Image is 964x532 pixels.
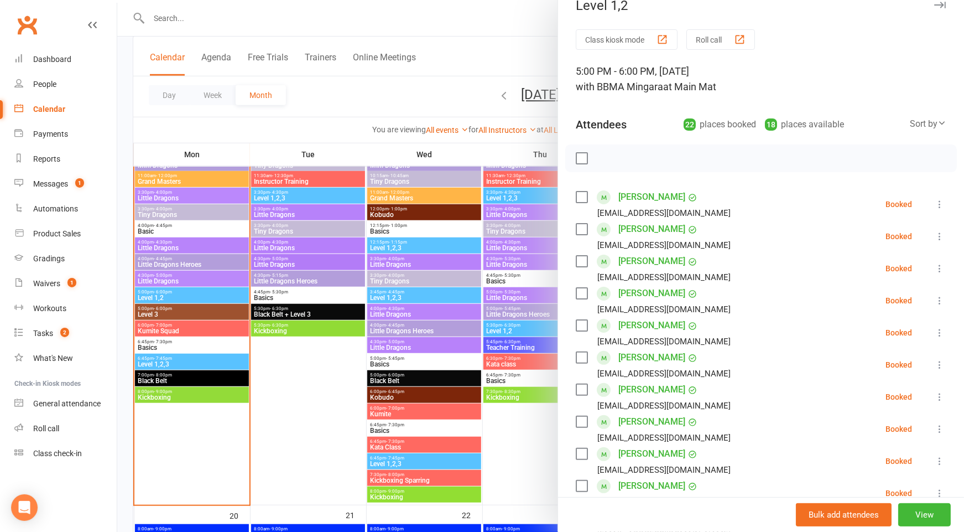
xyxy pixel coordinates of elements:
a: Workouts [14,296,117,321]
a: Product Sales [14,221,117,246]
a: Reports [14,147,117,172]
div: 5:00 PM - 6:00 PM, [DATE] [576,64,946,95]
div: General attendance [33,399,101,408]
button: Roll call [686,29,755,50]
a: Tasks 2 [14,321,117,346]
a: [PERSON_NAME] [618,349,685,366]
a: [PERSON_NAME] [618,317,685,334]
a: [PERSON_NAME] [618,445,685,463]
div: [EMAIL_ADDRESS][DOMAIN_NAME] [597,334,731,349]
a: [PERSON_NAME] [618,413,685,431]
div: Gradings [33,254,65,263]
a: People [14,72,117,97]
div: Sort by [910,117,946,131]
button: Class kiosk mode [576,29,678,50]
button: View [898,503,951,526]
a: Gradings [14,246,117,271]
span: 1 [75,178,84,188]
div: Booked [885,297,912,304]
div: Messages [33,179,68,188]
div: places booked [684,117,756,132]
a: [PERSON_NAME] [618,381,685,399]
div: Booked [885,457,912,465]
div: Booked [885,200,912,208]
div: Calendar [33,105,65,113]
a: General attendance kiosk mode [14,391,117,416]
div: [EMAIL_ADDRESS][DOMAIN_NAME] [597,431,731,445]
div: What's New [33,354,73,363]
div: Booked [885,361,912,369]
div: Waivers [33,279,60,288]
div: 22 [684,118,696,131]
a: Dashboard [14,47,117,72]
div: Booked [885,489,912,497]
a: [PERSON_NAME] [618,220,685,238]
a: [PERSON_NAME] [618,188,685,206]
div: [EMAIL_ADDRESS][DOMAIN_NAME] [597,270,731,285]
span: with BBMA Mingara [576,81,663,92]
div: [EMAIL_ADDRESS][DOMAIN_NAME] [597,302,731,317]
a: [PERSON_NAME] [618,477,685,495]
div: Booked [885,329,912,337]
a: Clubworx [13,11,41,39]
a: Messages 1 [14,172,117,197]
a: Class kiosk mode [14,441,117,466]
div: 18 [765,118,777,131]
div: Reports [33,154,60,163]
div: Tasks [33,329,53,338]
a: What's New [14,346,117,371]
span: 2 [60,328,69,337]
div: Attendees [576,117,627,132]
a: Waivers 1 [14,271,117,296]
div: places available [765,117,844,132]
a: [PERSON_NAME] [618,252,685,270]
a: Calendar [14,97,117,122]
div: Open Intercom Messenger [11,494,38,521]
div: Booked [885,233,912,240]
div: Booked [885,265,912,272]
div: Dashboard [33,55,71,64]
button: Bulk add attendees [796,503,892,526]
div: Roll call [33,424,59,433]
a: Automations [14,197,117,221]
div: [EMAIL_ADDRESS][DOMAIN_NAME] [597,399,731,413]
div: Workouts [33,304,66,313]
div: Booked [885,393,912,401]
div: Class check-in [33,449,82,458]
div: Product Sales [33,229,81,238]
div: People [33,80,56,89]
div: Booked [885,425,912,433]
a: Payments [14,122,117,147]
div: [EMAIL_ADDRESS][DOMAIN_NAME] [597,463,731,477]
a: Roll call [14,416,117,441]
a: [PERSON_NAME] [618,285,685,302]
span: at Main Mat [663,81,716,92]
div: [EMAIL_ADDRESS][DOMAIN_NAME] [597,495,731,509]
div: Payments [33,130,68,138]
div: [EMAIL_ADDRESS][DOMAIN_NAME] [597,366,731,381]
div: [EMAIL_ADDRESS][DOMAIN_NAME] [597,206,731,220]
span: 1 [67,278,76,287]
div: Automations [33,204,78,213]
div: [EMAIL_ADDRESS][DOMAIN_NAME] [597,238,731,252]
